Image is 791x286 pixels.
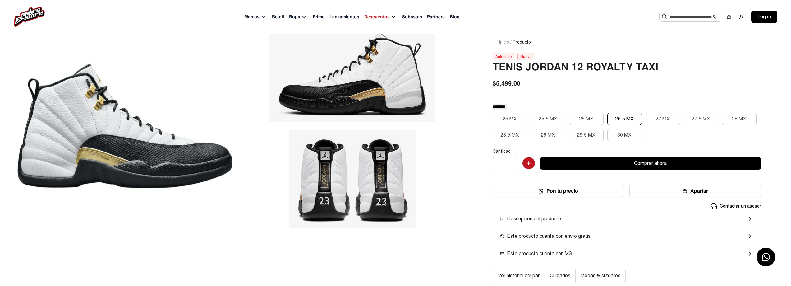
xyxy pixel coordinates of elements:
[540,157,761,170] button: Comprar ahora
[493,53,514,60] div: Autentico
[569,113,604,125] button: 26 MX
[427,14,445,20] span: Partners
[576,269,626,283] button: Modas & similares
[539,189,543,194] img: Icon.png
[531,129,565,141] button: 29 MX
[510,39,512,45] span: /
[569,129,604,141] button: 29.5 MX
[683,189,687,194] img: wallet-05.png
[493,113,527,125] button: 25 MX
[493,269,545,283] button: Ver historial del par
[499,40,509,45] a: Inicio
[493,149,761,154] p: Cantidad
[244,14,260,20] span: Marcas
[517,53,534,60] div: Nuevo
[500,250,573,257] span: Este producto cuenta con MSI
[289,14,300,20] span: Ropa
[493,129,527,141] button: 28.5 MX
[739,14,744,19] img: user
[662,14,667,19] img: Buscar
[450,14,460,20] span: Blog
[500,251,504,256] img: msi
[313,14,324,20] span: Prime
[746,250,754,257] mat-icon: chevron_right
[500,232,591,240] span: Este producto cuenta con envío gratis
[500,217,504,221] img: envio
[364,14,390,20] span: Descuentos
[329,14,359,20] span: Lanzamientos
[607,129,642,141] button: 30 MX
[493,185,624,197] button: Pon tu precio
[545,269,576,283] button: Cuidados
[402,14,422,20] span: Subastas
[757,13,771,21] span: Log in
[726,14,731,19] img: shopping
[531,113,565,125] button: 25.5 MX
[14,7,45,27] img: logo
[720,203,761,209] span: Contactar un asesor
[722,113,757,125] button: 28 MX
[500,234,504,238] img: envio
[607,113,642,125] button: 26.5 MX
[629,185,761,197] button: Apartar
[684,113,718,125] button: 27.5 MX
[711,15,716,20] img: Cámara
[493,79,520,88] span: $5,499.00
[500,215,561,223] span: Descripción del producto
[272,14,284,20] span: Retail
[493,60,761,74] h2: Tenis Jordan 12 Royalty Taxi
[746,215,754,223] mat-icon: chevron_right
[522,157,535,170] img: Agregar al carrito
[746,232,754,240] mat-icon: chevron_right
[513,39,531,45] span: Producto
[646,113,680,125] button: 27 MX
